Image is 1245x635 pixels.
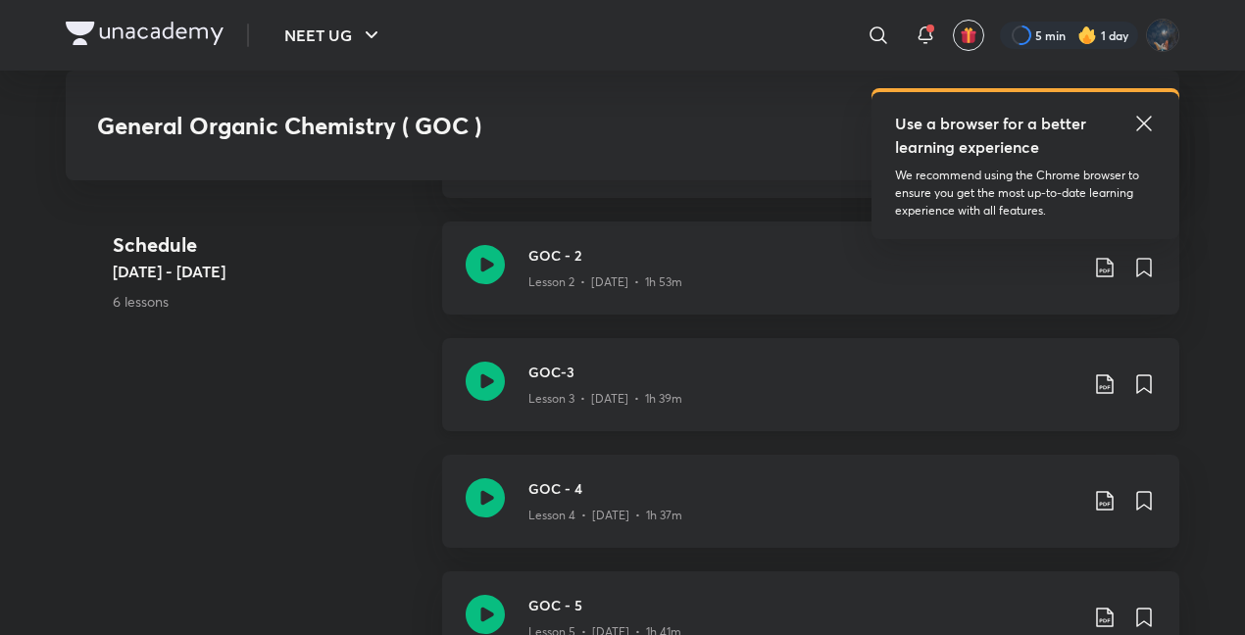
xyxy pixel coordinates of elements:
[528,595,1077,615] h3: GOC - 5
[442,221,1179,338] a: GOC - 2Lesson 2 • [DATE] • 1h 53m
[1077,25,1097,45] img: streak
[528,273,682,291] p: Lesson 2 • [DATE] • 1h 53m
[528,390,682,408] p: Lesson 3 • [DATE] • 1h 39m
[66,22,224,50] a: Company Logo
[895,167,1156,220] p: We recommend using the Chrome browser to ensure you get the most up-to-date learning experience w...
[895,112,1090,159] h5: Use a browser for a better learning experience
[442,455,1179,571] a: GOC - 4Lesson 4 • [DATE] • 1h 37m
[66,22,224,45] img: Company Logo
[113,230,426,260] h4: Schedule
[113,291,426,312] p: 6 lessons
[528,362,1077,382] h3: GOC-3
[960,26,977,44] img: avatar
[528,478,1077,499] h3: GOC - 4
[953,20,984,51] button: avatar
[113,260,426,283] h5: [DATE] - [DATE]
[528,245,1077,266] h3: GOC - 2
[273,16,395,55] button: NEET UG
[528,507,682,524] p: Lesson 4 • [DATE] • 1h 37m
[442,338,1179,455] a: GOC-3Lesson 3 • [DATE] • 1h 39m
[1146,19,1179,52] img: Muskan Kumar
[97,112,865,140] h3: General Organic Chemistry ( GOC )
